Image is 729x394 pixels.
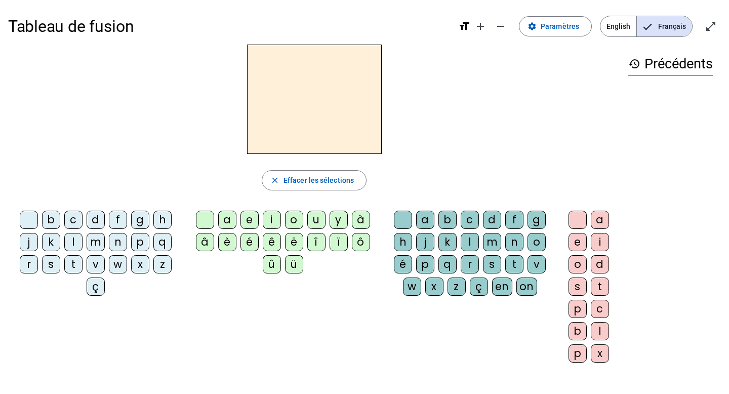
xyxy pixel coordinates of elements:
div: u [307,211,326,229]
div: n [505,233,523,251]
button: Diminuer la taille de la police [491,16,511,36]
div: k [42,233,60,251]
div: x [425,278,443,296]
div: o [528,233,546,251]
div: t [591,278,609,296]
div: q [438,255,457,273]
div: d [591,255,609,273]
div: m [483,233,501,251]
div: ï [330,233,348,251]
div: é [240,233,259,251]
div: a [416,211,434,229]
span: Effacer les sélections [283,174,354,186]
div: ü [285,255,303,273]
div: z [153,255,172,273]
div: z [448,278,466,296]
div: n [109,233,127,251]
div: b [569,322,587,340]
h1: Tableau de fusion [8,10,450,43]
div: x [131,255,149,273]
div: v [87,255,105,273]
button: Augmenter la taille de la police [470,16,491,36]
div: p [569,300,587,318]
div: e [569,233,587,251]
div: p [416,255,434,273]
div: f [505,211,523,229]
div: m [87,233,105,251]
div: w [403,278,421,296]
div: x [591,344,609,363]
mat-button-toggle-group: Language selection [600,16,693,37]
div: t [505,255,523,273]
div: h [394,233,412,251]
div: p [131,233,149,251]
div: l [461,233,479,251]
div: g [131,211,149,229]
div: on [516,278,537,296]
span: Français [637,16,692,36]
div: g [528,211,546,229]
div: s [42,255,60,273]
div: v [528,255,546,273]
mat-icon: settings [528,22,537,31]
div: r [20,255,38,273]
span: English [600,16,636,36]
div: à [352,211,370,229]
div: j [20,233,38,251]
div: s [569,278,587,296]
div: s [483,255,501,273]
div: d [483,211,501,229]
div: ç [87,278,105,296]
div: î [307,233,326,251]
h3: Précédents [628,53,713,75]
div: é [394,255,412,273]
div: û [263,255,281,273]
mat-icon: format_size [458,20,470,32]
div: h [153,211,172,229]
button: Paramètres [519,16,592,36]
button: Effacer les sélections [262,170,367,190]
div: f [109,211,127,229]
span: Paramètres [541,20,579,32]
div: l [64,233,83,251]
div: e [240,211,259,229]
div: â [196,233,214,251]
div: b [438,211,457,229]
div: q [153,233,172,251]
div: t [64,255,83,273]
div: c [64,211,83,229]
div: o [285,211,303,229]
div: è [218,233,236,251]
div: ç [470,278,488,296]
div: p [569,344,587,363]
div: w [109,255,127,273]
div: en [492,278,512,296]
div: o [569,255,587,273]
div: c [461,211,479,229]
div: r [461,255,479,273]
div: y [330,211,348,229]
div: c [591,300,609,318]
button: Entrer en plein écran [701,16,721,36]
div: ê [263,233,281,251]
div: ë [285,233,303,251]
div: b [42,211,60,229]
mat-icon: close [270,176,279,185]
div: i [263,211,281,229]
div: a [218,211,236,229]
div: a [591,211,609,229]
mat-icon: add [474,20,487,32]
mat-icon: open_in_full [705,20,717,32]
div: l [591,322,609,340]
div: k [438,233,457,251]
div: i [591,233,609,251]
div: j [416,233,434,251]
mat-icon: remove [495,20,507,32]
mat-icon: history [628,58,640,70]
div: ô [352,233,370,251]
div: d [87,211,105,229]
